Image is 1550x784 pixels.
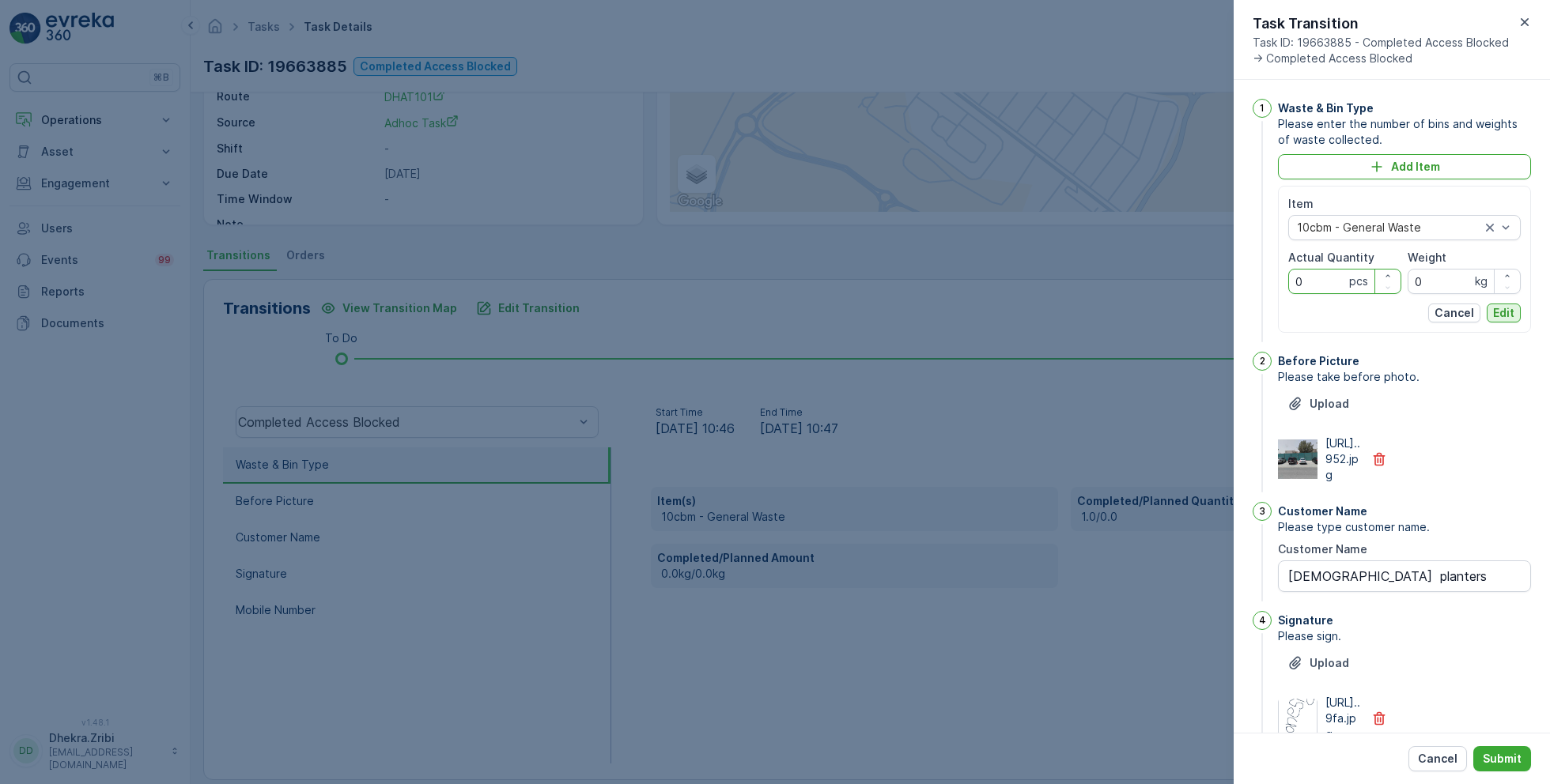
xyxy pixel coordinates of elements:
[1493,305,1514,321] p: Edit
[1483,751,1522,767] p: Submit
[1288,251,1374,264] label: Actual Quantity
[1278,369,1531,385] span: Please take before photo.
[1278,628,1531,644] span: Please sign.
[1418,751,1457,767] p: Cancel
[1278,519,1531,535] span: Please type customer name.
[1408,746,1467,771] button: Cancel
[1475,273,1488,289] p: kg
[1310,396,1349,412] p: Upload
[1278,612,1333,628] p: Signature
[1325,695,1362,742] p: [URL]..9fa.jpg
[1473,746,1531,771] button: Submit
[1278,391,1359,416] button: Upload File
[1253,502,1272,521] div: 3
[1253,611,1272,630] div: 4
[1428,303,1480,322] button: Cancel
[1278,353,1359,369] p: Before Picture
[1487,303,1521,322] button: Edit
[1278,650,1359,676] button: Upload File
[1288,197,1314,210] label: Item
[1391,159,1440,175] p: Add Item
[1278,439,1317,479] img: Media Preview
[1253,99,1272,118] div: 1
[1278,503,1367,519] p: Customer Name
[1253,352,1272,371] div: 2
[1435,305,1474,321] p: Cancel
[1278,154,1531,179] button: Add Item
[1349,273,1368,289] p: pcs
[1310,655,1349,671] p: Upload
[1279,699,1317,738] img: Media Preview
[1278,116,1531,148] span: Please enter the number of bins and weights of waste collected.
[1253,35,1515,66] span: Task ID: 19663885 - Completed Access Blocked -> Completed Access Blocked
[1325,435,1362,483] p: [URL]..952.jpg
[1278,542,1367,556] label: Customer Name
[1253,13,1515,35] p: Task Transition
[1408,251,1446,264] label: Weight
[1278,100,1374,116] p: Waste & Bin Type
